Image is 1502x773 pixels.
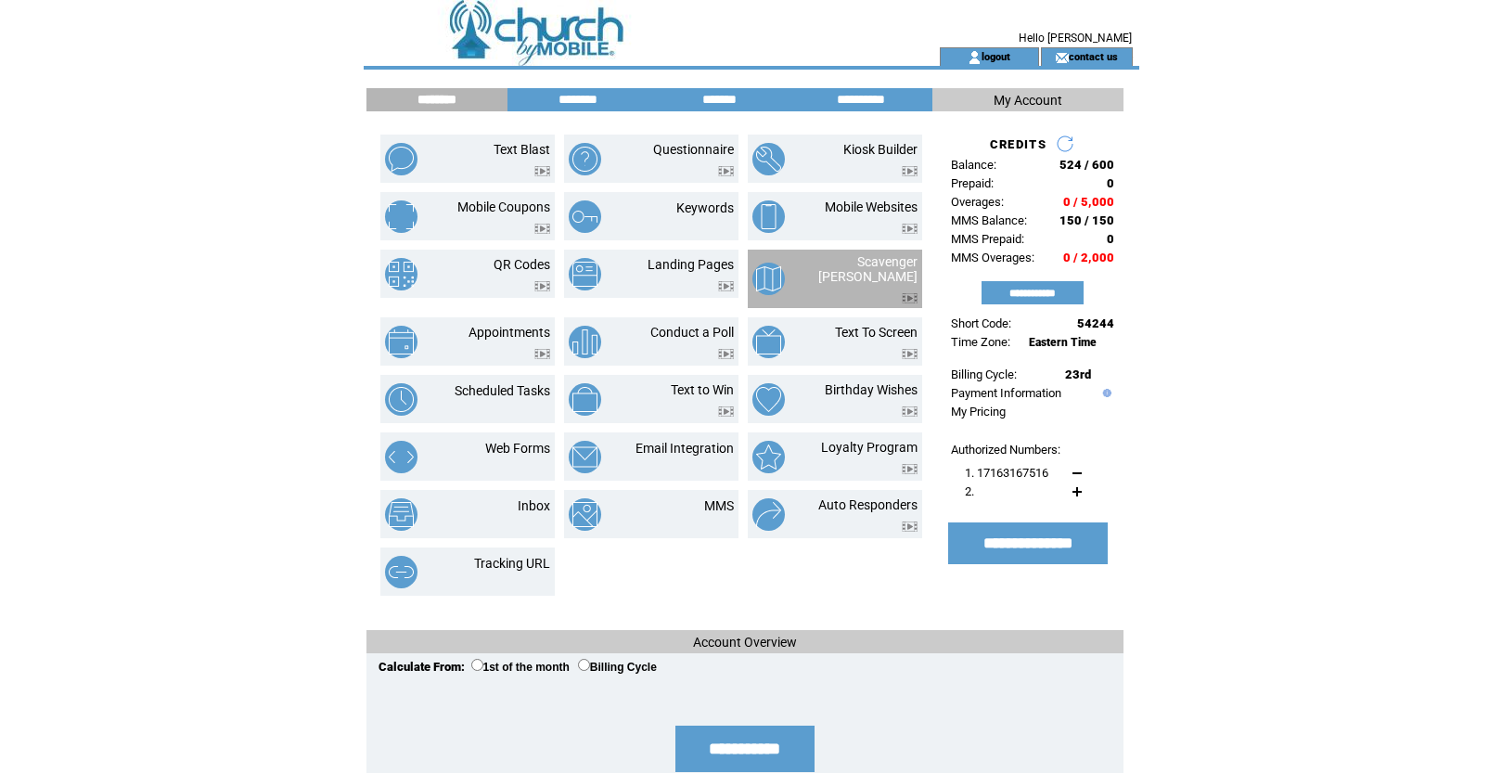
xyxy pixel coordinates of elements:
img: video.png [534,166,550,176]
img: landing-pages.png [569,258,601,290]
img: text-blast.png [385,143,417,175]
img: email-integration.png [569,441,601,473]
img: auto-responders.png [752,498,785,531]
img: help.gif [1098,389,1111,397]
span: 2. [965,484,974,498]
a: Text To Screen [835,325,918,340]
img: text-to-screen.png [752,326,785,358]
img: video.png [534,349,550,359]
a: Birthday Wishes [825,382,918,397]
img: video.png [718,166,734,176]
span: 0 [1107,232,1114,246]
a: MMS [704,498,734,513]
span: MMS Overages: [951,251,1034,264]
a: Inbox [518,498,550,513]
img: web-forms.png [385,441,417,473]
input: Billing Cycle [578,659,590,671]
img: video.png [902,293,918,303]
img: mms.png [569,498,601,531]
span: 150 / 150 [1059,213,1114,227]
img: video.png [718,281,734,291]
img: mobile-websites.png [752,200,785,233]
img: questionnaire.png [569,143,601,175]
span: 23rd [1065,367,1091,381]
img: text-to-win.png [569,383,601,416]
a: Questionnaire [653,142,734,157]
span: CREDITS [990,137,1046,151]
a: Text Blast [494,142,550,157]
img: video.png [902,464,918,474]
span: Hello [PERSON_NAME] [1019,32,1132,45]
span: Eastern Time [1029,336,1097,349]
a: Kiosk Builder [843,142,918,157]
a: Mobile Websites [825,200,918,214]
span: 524 / 600 [1059,158,1114,172]
a: Web Forms [485,441,550,456]
img: birthday-wishes.png [752,383,785,416]
span: MMS Balance: [951,213,1027,227]
label: 1st of the month [471,661,570,674]
a: Loyalty Program [821,440,918,455]
img: appointments.png [385,326,417,358]
a: Scheduled Tasks [455,383,550,398]
span: 0 / 2,000 [1063,251,1114,264]
img: contact_us_icon.gif [1055,50,1069,65]
img: video.png [534,224,550,234]
a: QR Codes [494,257,550,272]
a: Landing Pages [648,257,734,272]
span: Authorized Numbers: [951,443,1060,457]
span: Calculate From: [379,660,465,674]
a: contact us [1069,50,1118,62]
input: 1st of the month [471,659,483,671]
span: Billing Cycle: [951,367,1017,381]
a: Conduct a Poll [650,325,734,340]
span: Account Overview [693,635,797,650]
img: inbox.png [385,498,417,531]
label: Billing Cycle [578,661,657,674]
img: video.png [902,349,918,359]
img: video.png [902,166,918,176]
a: Scavenger [PERSON_NAME] [818,254,918,284]
a: Text to Win [671,382,734,397]
a: Tracking URL [474,556,550,571]
img: scheduled-tasks.png [385,383,417,416]
span: 0 / 5,000 [1063,195,1114,209]
img: conduct-a-poll.png [569,326,601,358]
a: Email Integration [635,441,734,456]
img: mobile-coupons.png [385,200,417,233]
img: scavenger-hunt.png [752,263,785,295]
img: video.png [718,349,734,359]
a: My Pricing [951,405,1006,419]
span: 54244 [1077,316,1114,330]
a: Keywords [676,200,734,215]
span: MMS Prepaid: [951,232,1024,246]
span: My Account [994,93,1062,108]
span: Prepaid: [951,176,994,190]
img: loyalty-program.png [752,441,785,473]
span: Balance: [951,158,996,172]
span: Time Zone: [951,335,1010,349]
a: Payment Information [951,386,1061,400]
span: 1. 17163167516 [965,466,1048,480]
span: Overages: [951,195,1004,209]
img: kiosk-builder.png [752,143,785,175]
img: video.png [902,522,918,532]
span: 0 [1107,176,1114,190]
img: video.png [902,406,918,417]
img: account_icon.gif [968,50,982,65]
img: keywords.png [569,200,601,233]
a: Mobile Coupons [457,200,550,214]
img: qr-codes.png [385,258,417,290]
img: video.png [718,406,734,417]
img: video.png [902,224,918,234]
a: Appointments [469,325,550,340]
img: video.png [534,281,550,291]
a: Auto Responders [818,497,918,512]
span: Short Code: [951,316,1011,330]
a: logout [982,50,1010,62]
img: tracking-url.png [385,556,417,588]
